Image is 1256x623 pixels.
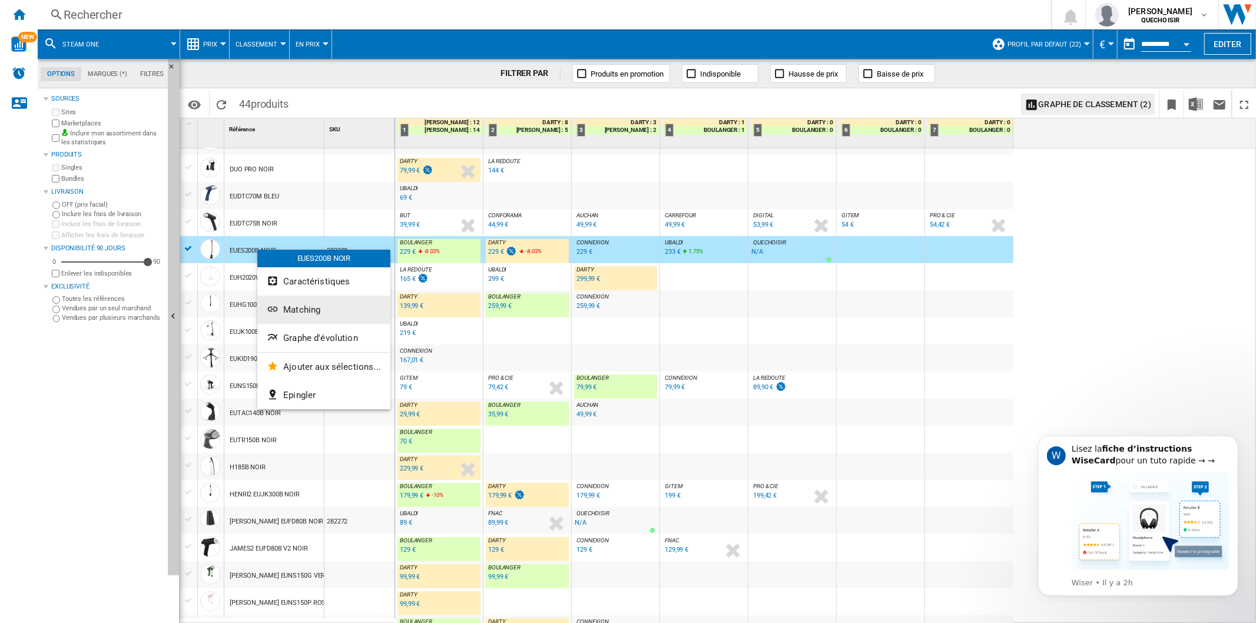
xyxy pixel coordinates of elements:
span: Graphe d'évolution [283,333,358,343]
div: EUES200B NOIR [257,250,390,267]
button: Matching [257,296,390,324]
button: Graphe d'évolution [257,324,390,352]
button: Ajouter aux sélections... [257,353,390,381]
iframe: Intercom notifications message [1020,425,1256,603]
span: Caractéristiques [283,276,350,287]
button: Epingler... [257,381,390,409]
span: Matching [283,304,320,315]
span: Ajouter aux sélections... [283,362,381,372]
button: Caractéristiques [257,267,390,296]
span: Epingler [283,390,316,400]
